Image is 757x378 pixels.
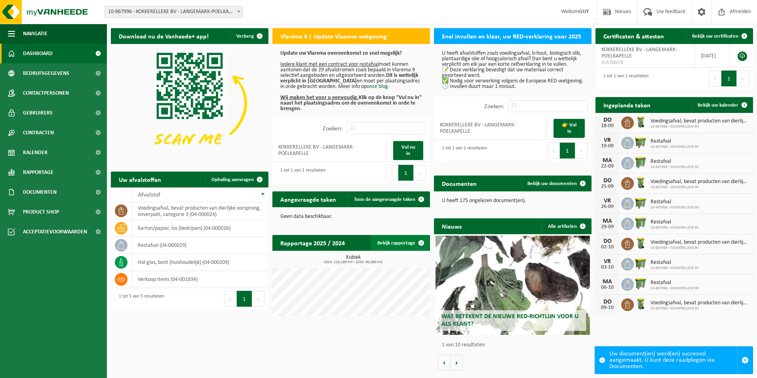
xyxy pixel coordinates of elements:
a: Bekijk rapportage [371,235,429,251]
div: 09-10 [599,305,615,311]
span: Gebruikers [23,103,53,123]
span: 10-867996 - KOKKERELLEKE BV [650,165,699,170]
td: verkoop items (04-001834) [132,271,268,288]
a: Bekijk uw documenten [521,176,591,191]
div: DO [599,238,615,244]
span: 10-867996 - KOKKERELLEKE BV [650,246,749,250]
label: Zoeken: [484,103,504,110]
p: moet kunnen aantonen dat de 29 afvalstromen zoals bepaald in Vlarema 9 selectief aangeboden en ui... [280,51,422,112]
img: Download de VHEPlus App [111,44,268,162]
div: 1 tot 1 van 1 resultaten [599,70,649,87]
h2: Download nu de Vanheede+ app! [111,28,217,44]
button: Next [414,165,426,181]
label: Zoeken: [323,126,342,132]
span: 10-867996 - KOKKERELLEKE BV [650,205,699,210]
h2: Vlarema 9 | Update Vlaamse wetgeving [272,28,395,44]
span: 10-867996 - KOKKERELLEKE BV [650,286,699,291]
img: WB-0770-HPE-GN-50 [634,277,647,290]
b: Dit is wettelijk verplicht in [GEOGRAPHIC_DATA] [280,73,418,84]
a: 👉 Vul in [553,119,585,138]
img: WB-1100-HPE-GN-50 [634,257,647,270]
div: 02-10 [599,244,615,250]
span: Bedrijfsgegevens [23,63,69,83]
button: Next [737,71,749,86]
div: 25-09 [599,184,615,189]
span: VLA706076 [601,59,689,66]
button: Previous [386,165,398,181]
div: 29-09 [599,224,615,230]
td: restafval (04-000029) [132,237,268,254]
div: VR [599,137,615,143]
img: WB-1100-HPE-GN-50 [634,196,647,210]
img: WB-0770-HPE-GN-50 [634,156,647,169]
span: Bekijk uw kalender [698,103,738,108]
span: Navigatie [23,24,48,44]
a: Bekijk uw kalender [691,97,752,113]
h2: Snel invullen en klaar, uw RED-verklaring voor 2025 [434,28,589,44]
span: Toon de aangevraagde taken [354,197,415,202]
button: Vorige [438,355,451,370]
span: 10-867996 - KOKKERELLEKE BV [650,145,699,149]
div: 1 tot 1 van 1 resultaten [438,142,487,159]
div: 1 tot 5 van 5 resultaten [115,290,164,307]
span: 10-867996 - KOKKERELLEKE BV [650,306,749,311]
div: 1 tot 1 van 1 resultaten [276,164,325,181]
span: Voedingsafval, bevat producten van dierlijke oorsprong, onverpakt, categorie 3 [650,179,749,185]
h2: Aangevraagde taken [272,191,344,207]
span: Restafval [650,158,699,165]
img: WB-0140-HPE-GN-50 [634,115,647,129]
span: Contactpersonen [23,83,69,103]
span: 10-867996 - KOKKERELLEKE BV [650,225,699,230]
button: Verberg [230,28,268,44]
h3: Kubiek [276,255,430,264]
span: 2024: 126,180 m3 - 2025: 90,480 m3 [276,260,430,264]
div: Uw document(en) werd(en) succesvol aangemaakt. U kunt deze raadplegen via Documenten. [609,347,737,374]
b: Update uw Vlarema overeenkomst zo snel mogelijk! [280,50,402,56]
span: Acceptatievoorwaarden [23,222,87,242]
strong: GUY [579,9,589,15]
span: Restafval [650,219,699,225]
img: WB-0140-HPE-GN-50 [634,297,647,311]
td: voedingsafval, bevat producten van dierlijke oorsprong, onverpakt, categorie 3 (04-000024) [132,202,268,220]
td: hol glas, bont (huishoudelijk) (04-000209) [132,254,268,271]
div: 22-09 [599,164,615,169]
u: Wij maken het voor u eenvoudig. [280,95,359,101]
div: 26-09 [599,204,615,210]
p: 1 van 10 resultaten [442,342,588,348]
button: 1 [560,143,575,158]
img: WB-0140-HPE-GN-50 [634,176,647,189]
span: Voedingsafval, bevat producten van dierlijke oorsprong, onverpakt, categorie 3 [650,300,749,306]
span: Contracten [23,123,54,143]
img: WB-1100-HPE-GN-50 [634,136,647,149]
button: 1 [398,165,414,181]
span: KOKKERELLEKE BV - LANGEMARK-POELKAPELLE [601,47,677,59]
div: MA [599,218,615,224]
span: 10-867996 - KOKKERELLEKE BV [650,266,699,271]
td: [DATE] [695,44,730,68]
h2: Rapportage 2025 / 2024 [272,235,353,250]
div: DO [599,117,615,123]
h2: Nieuws [434,218,470,234]
span: Voedingsafval, bevat producten van dierlijke oorsprong, onverpakt, categorie 3 [650,118,749,124]
h2: Uw afvalstoffen [111,172,169,187]
h2: Ingeplande taken [595,97,658,113]
button: Volgende [451,355,463,370]
img: WB-0140-HPE-GN-50 [634,237,647,250]
div: 06-10 [599,285,615,290]
span: Kalender [23,143,48,162]
td: karton/papier, los (bedrijven) (04-000026) [132,220,268,237]
button: Next [252,291,264,307]
span: Rapportage [23,162,53,182]
div: VR [599,258,615,265]
button: Previous [224,291,237,307]
span: Verberg [236,34,254,39]
span: 10-867996 - KOKKERELLEKE BV - LANGEMARK-POELKAPELLE [105,6,243,17]
span: 10-867996 - KOKKERELLEKE BV - LANGEMARK-POELKAPELLE [105,6,243,18]
div: MA [599,279,615,285]
a: Toon de aangevraagde taken [348,191,429,207]
span: Restafval [650,199,699,205]
button: Previous [709,71,721,86]
span: Product Shop [23,202,59,222]
div: 18-09 [599,123,615,129]
h2: Certificaten & attesten [595,28,672,44]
